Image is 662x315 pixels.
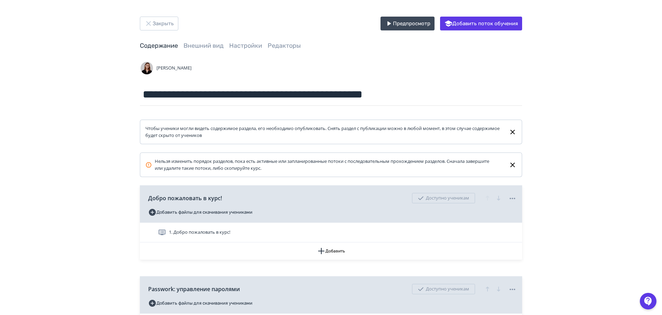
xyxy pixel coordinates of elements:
a: Редакторы [268,42,301,49]
button: Закрыть [140,17,178,30]
a: Содержание [140,42,178,49]
div: 1. Добро пожаловать в курс! [140,223,522,242]
div: Доступно ученикам [412,193,475,203]
span: Добро пожаловать в курс! [148,194,222,202]
div: Нельзя изменить порядок разделов, пока есть активные или запланированные потоки с последовательны... [145,158,498,172]
div: Доступно ученикам [412,284,475,294]
button: Добавить файлы для скачивания учениками [148,207,252,218]
button: Добавить поток обучения [440,17,522,30]
a: Настройки [229,42,262,49]
span: Passwork: управление паролями [148,285,240,293]
button: Предпросмотр [381,17,435,30]
img: Avatar [140,61,154,75]
button: Добавить [140,242,522,260]
span: 1. Добро пожаловать в курс! [169,229,230,236]
button: Добавить файлы для скачивания учениками [148,298,252,309]
div: Чтобы ученики могли видеть содержимое раздела, его необходимо опубликовать. Снять раздел с публик... [145,125,503,139]
a: Внешний вид [184,42,224,49]
span: [PERSON_NAME] [156,65,191,72]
